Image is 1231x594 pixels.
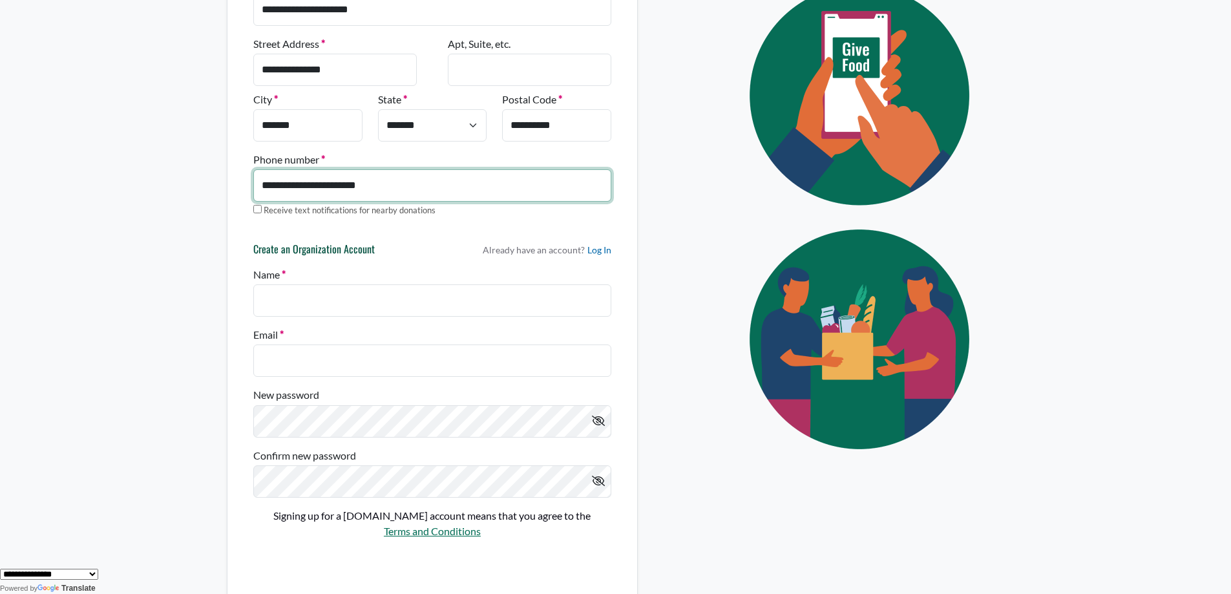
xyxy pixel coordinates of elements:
img: Google Translate [37,584,61,593]
label: State [378,92,407,107]
label: Apt, Suite, etc. [448,36,510,52]
label: Receive text notifications for nearby donations [264,204,436,217]
a: Terms and Conditions [384,525,481,537]
p: Already have an account? [483,243,611,257]
label: New password [253,387,319,403]
a: Translate [37,584,96,593]
label: Email [253,327,284,343]
label: City [253,92,278,107]
p: Signing up for a [DOMAIN_NAME] account means that you agree to the [253,508,611,524]
label: Street Address [253,36,325,52]
h6: Create an Organization Account [253,243,375,261]
label: Confirm new password [253,448,356,463]
img: Eye Icon [720,217,1004,461]
label: Phone number [253,152,325,167]
a: Log In [587,243,611,257]
label: Postal Code [502,92,562,107]
label: Name [253,267,286,282]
